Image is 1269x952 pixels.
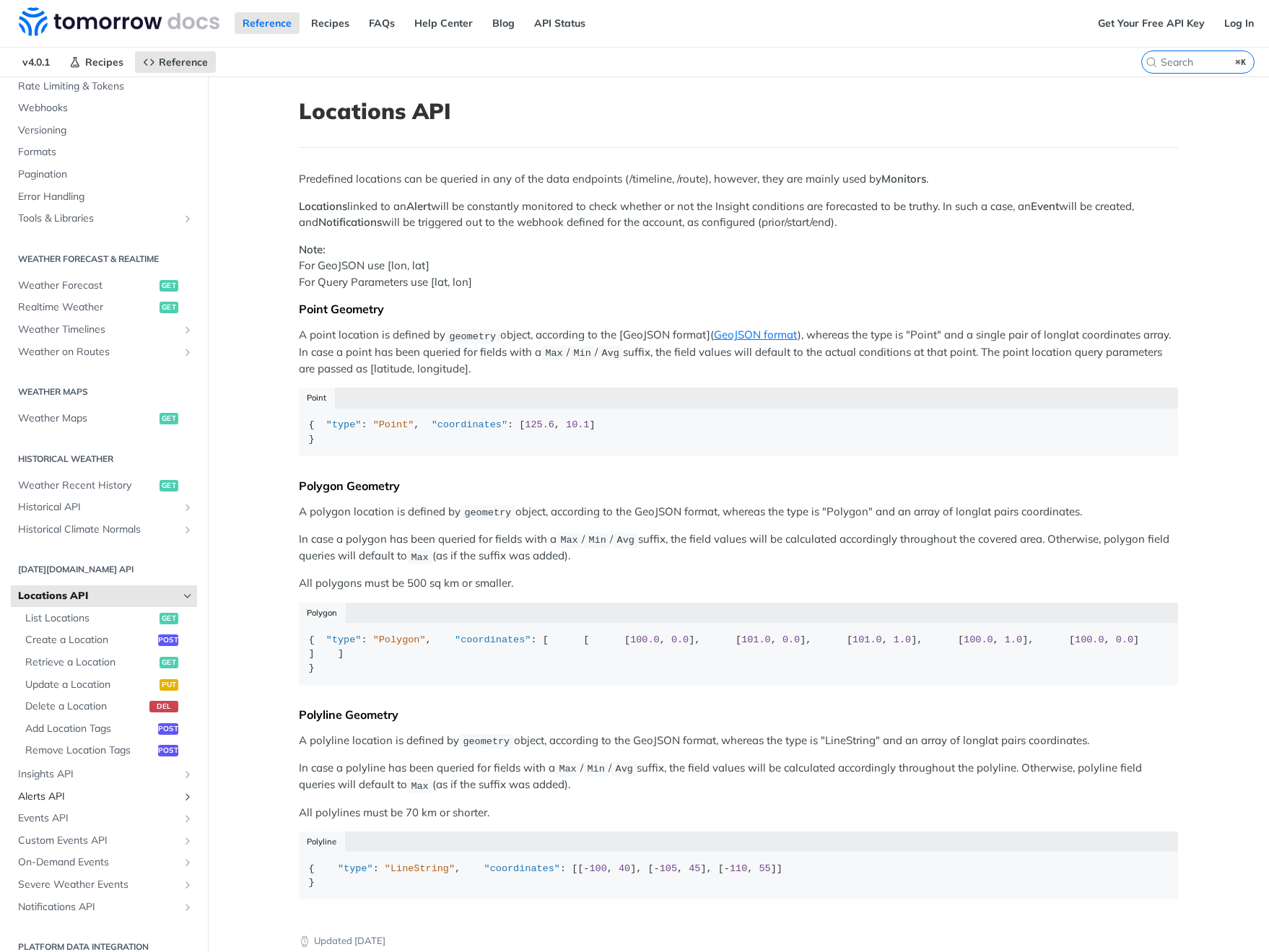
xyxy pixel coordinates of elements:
[160,613,178,624] span: get
[361,12,403,34] a: FAQs
[299,171,1178,188] p: Predefined locations can be queried in any of the data endpoints (/timeline, /route), however, th...
[18,855,178,870] span: On-Demand Events
[18,608,197,629] a: List Locationsget
[881,172,926,185] strong: Monitors
[617,535,634,546] span: Avg
[14,51,58,73] span: v4.0.1
[11,830,197,852] a: Custom Events APIShow subpages for Custom Events API
[18,589,178,603] span: Locations API
[11,297,197,318] a: Realtime Weatherget
[464,507,511,518] span: geometry
[182,901,193,913] button: Show subpages for Notifications API
[160,413,178,424] span: get
[18,300,156,315] span: Realtime Weather
[299,733,1178,749] p: A polyline location is defined by object, according to the GeoJSON format, whereas the type is "L...
[299,243,326,256] strong: Note:
[588,535,606,546] span: Min
[484,12,523,34] a: Blog
[25,611,156,626] span: List Locations
[299,805,1178,821] p: All polylines must be 70 km or shorter.
[11,585,197,607] a: Locations APIHide subpages for Locations API
[11,764,197,785] a: Insights APIShow subpages for Insights API
[18,790,178,804] span: Alerts API
[1031,199,1059,213] strong: Event
[18,674,197,696] a: Update a Locationput
[616,764,633,774] span: Avg
[11,253,197,266] h2: Weather Forecast & realtime
[18,411,156,426] span: Weather Maps
[318,215,382,229] strong: Notifications
[1075,634,1104,645] span: 100.0
[724,863,730,874] span: -
[11,497,197,518] a: Historical APIShow subpages for Historical API
[18,190,193,204] span: Error Handling
[18,767,178,782] span: Insights API
[852,634,882,645] span: 101.0
[18,834,178,848] span: Custom Events API
[689,863,700,874] span: 45
[484,863,560,874] span: "coordinates"
[182,590,193,602] button: Hide subpages for Locations API
[11,208,197,230] a: Tools & LibrariesShow subpages for Tools & Libraries
[309,862,1169,890] div: { : , : [[ , ], [ , ], [ , ]] }
[25,722,154,736] span: Add Location Tags
[299,479,1178,493] div: Polygon Geometry
[406,199,431,213] strong: Alert
[149,701,178,712] span: del
[160,679,178,691] span: put
[11,319,197,341] a: Weather TimelinesShow subpages for Weather Timelines
[589,863,606,874] span: 100
[158,634,178,646] span: post
[455,634,531,645] span: "coordinates"
[525,419,554,430] span: 125.6
[18,740,197,761] a: Remove Location Tagspost
[730,863,747,874] span: 110
[18,523,178,537] span: Historical Climate Normals
[235,12,300,34] a: Reference
[182,324,193,336] button: Show subpages for Weather Timelines
[432,419,507,430] span: "coordinates"
[18,900,178,914] span: Notifications API
[182,524,193,536] button: Show subpages for Historical Climate Normals
[18,696,197,717] a: Delete a Locationdel
[158,723,178,735] span: post
[11,275,197,297] a: Weather Forecastget
[11,385,197,398] h2: Weather Maps
[602,348,619,359] span: Avg
[182,213,193,224] button: Show subpages for Tools & Libraries
[160,480,178,492] span: get
[182,769,193,780] button: Show subpages for Insights API
[406,12,481,34] a: Help Center
[11,141,197,163] a: Formats
[660,863,677,874] span: 105
[18,145,193,160] span: Formats
[18,479,156,493] span: Weather Recent History
[19,7,219,36] img: Tomorrow.io Weather API Docs
[630,634,660,645] span: 100.0
[559,764,576,774] span: Max
[463,736,510,747] span: geometry
[11,786,197,808] a: Alerts APIShow subpages for Alerts API
[25,699,146,714] span: Delete a Location
[160,657,178,668] span: get
[1005,634,1022,645] span: 1.0
[299,934,1178,948] p: Updated [DATE]
[326,634,362,645] span: "type"
[1146,56,1157,68] svg: Search
[964,634,993,645] span: 100.0
[182,791,193,803] button: Show subpages for Alerts API
[1232,55,1250,69] kbd: ⌘K
[11,852,197,873] a: On-Demand EventsShow subpages for On-Demand Events
[299,760,1178,794] p: In case a polyline has been queried for fields with a / / suffix, the field values will be calcul...
[18,279,156,293] span: Weather Forecast
[1090,12,1213,34] a: Get Your Free API Key
[373,634,426,645] span: "Polygon"
[11,164,197,185] a: Pagination
[159,56,208,69] span: Reference
[18,167,193,182] span: Pagination
[299,504,1178,520] p: A polygon location is defined by object, according to the GeoJSON format, whereas the type is "Po...
[449,331,496,341] span: geometry
[373,419,414,430] span: "Point"
[11,76,197,97] a: Rate Limiting & Tokens
[411,551,428,562] span: Max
